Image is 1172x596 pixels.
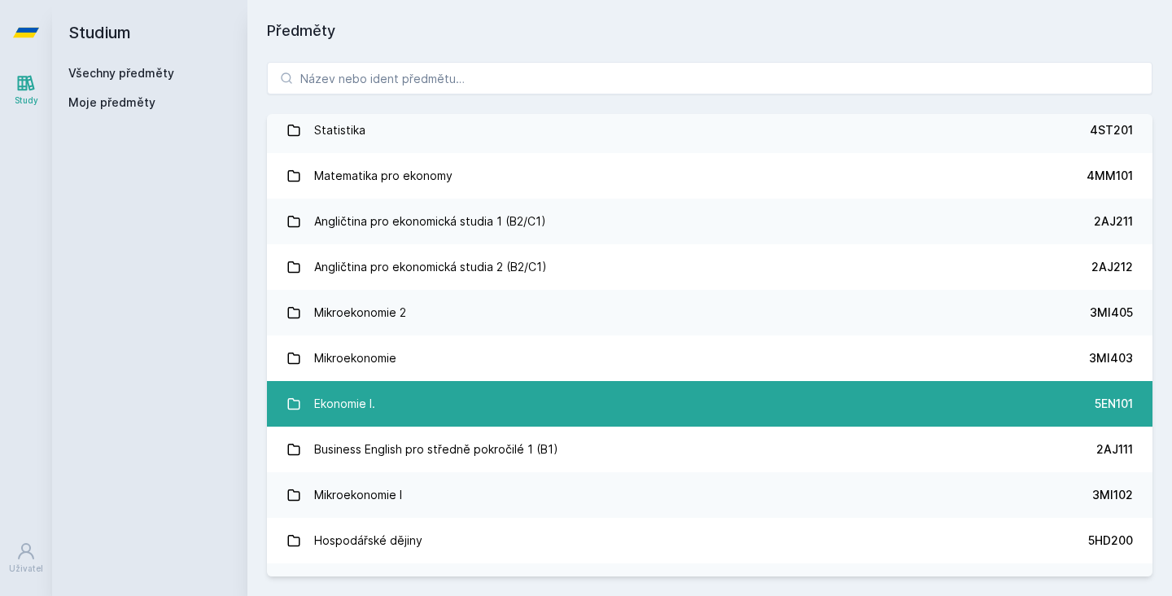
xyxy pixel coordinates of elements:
a: Mikroekonomie 3MI403 [267,335,1152,381]
div: Matematika pro ekonomy [314,160,453,192]
div: 3MI403 [1089,350,1133,366]
a: Mikroekonomie I 3MI102 [267,472,1152,518]
div: Mikroekonomie 2 [314,296,406,329]
input: Název nebo ident předmětu… [267,62,1152,94]
div: Ekonomie I. [314,388,375,420]
a: Uživatel [3,533,49,583]
a: Mikroekonomie 2 3MI405 [267,290,1152,335]
div: 2AJ211 [1094,213,1133,230]
a: Hospodářské dějiny 5HD200 [267,518,1152,563]
a: Study [3,65,49,115]
a: Ekonomie I. 5EN101 [267,381,1152,427]
div: Uživatel [9,563,43,575]
div: 5HD200 [1088,532,1133,549]
div: Angličtina pro ekonomická studia 2 (B2/C1) [314,251,547,283]
div: 4ST201 [1090,122,1133,138]
a: Všechny předměty [68,66,174,80]
div: Mikroekonomie [314,342,396,375]
div: 4MM101 [1087,168,1133,184]
div: Business English pro středně pokročilé 1 (B1) [314,433,558,466]
div: 5EN101 [1095,396,1133,412]
div: 2AJ111 [1096,441,1133,458]
div: Mikroekonomie I [314,479,402,511]
div: Statistika [314,114,365,147]
a: Business English pro středně pokročilé 1 (B1) 2AJ111 [267,427,1152,472]
h1: Předměty [267,20,1152,42]
a: Statistika 4ST201 [267,107,1152,153]
div: Angličtina pro ekonomická studia 1 (B2/C1) [314,205,546,238]
div: 3MI102 [1092,487,1133,503]
div: Study [15,94,38,107]
div: 3MI405 [1090,305,1133,321]
a: Matematika pro ekonomy 4MM101 [267,153,1152,199]
a: Angličtina pro ekonomická studia 2 (B2/C1) 2AJ212 [267,244,1152,290]
span: Moje předměty [68,94,155,111]
div: 2AJ212 [1091,259,1133,275]
div: Hospodářské dějiny [314,524,422,557]
a: Angličtina pro ekonomická studia 1 (B2/C1) 2AJ211 [267,199,1152,244]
